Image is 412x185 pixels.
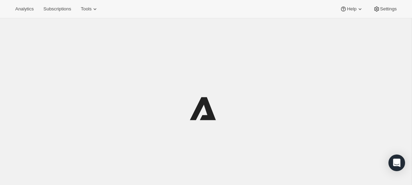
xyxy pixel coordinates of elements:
button: Settings [369,4,401,14]
span: Help [347,6,356,12]
div: Open Intercom Messenger [388,155,405,171]
span: Settings [380,6,397,12]
span: Tools [81,6,91,12]
button: Help [336,4,367,14]
button: Subscriptions [39,4,75,14]
button: Analytics [11,4,38,14]
span: Analytics [15,6,34,12]
span: Subscriptions [43,6,71,12]
button: Tools [77,4,103,14]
